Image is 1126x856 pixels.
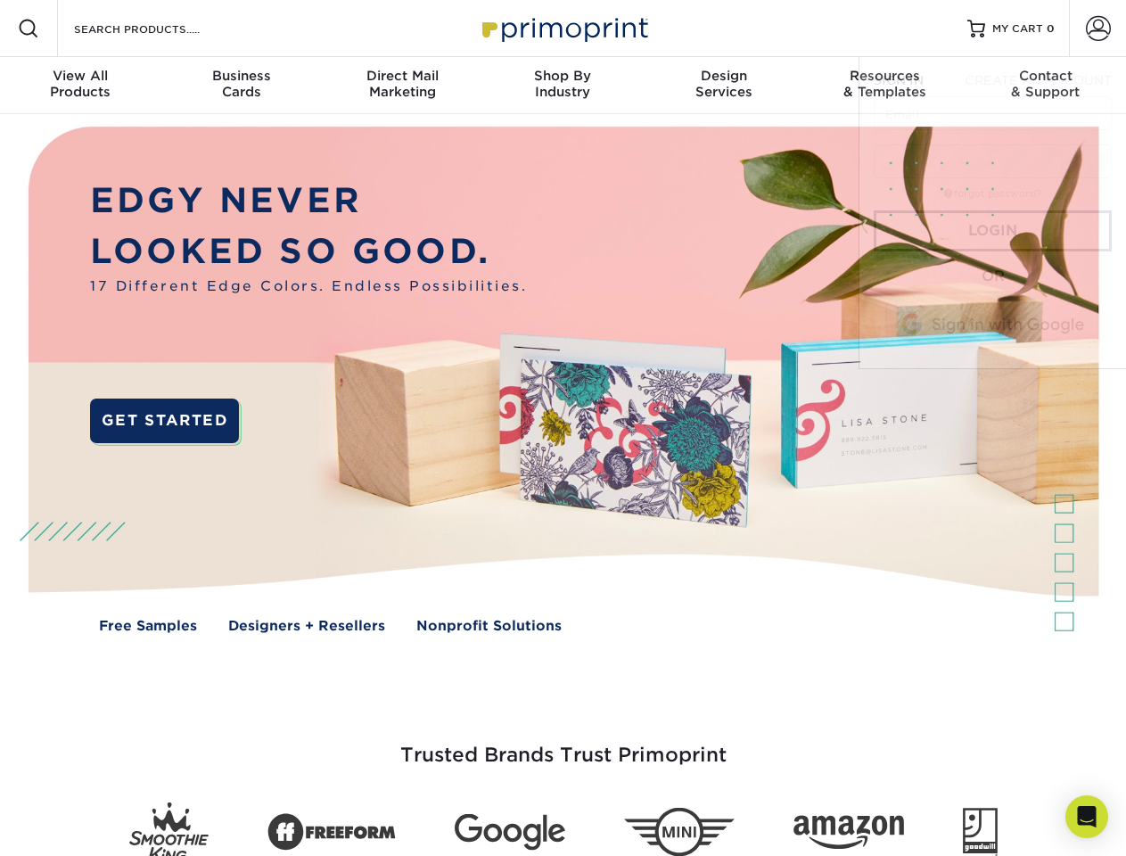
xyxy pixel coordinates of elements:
div: OR [874,266,1112,287]
span: 0 [1047,22,1055,35]
a: Shop ByIndustry [482,57,643,114]
span: Direct Mail [322,68,482,84]
p: LOOKED SO GOOD. [90,226,527,277]
h3: Trusted Brands Trust Primoprint [42,701,1085,788]
a: Direct MailMarketing [322,57,482,114]
iframe: Google Customer Reviews [4,802,152,850]
img: Goodwill [963,808,998,856]
img: Amazon [793,816,904,850]
span: 17 Different Edge Colors. Endless Possibilities. [90,276,527,297]
img: Primoprint [474,9,653,47]
div: Industry [482,68,643,100]
img: Google [455,814,565,851]
span: Resources [804,68,965,84]
a: Resources& Templates [804,57,965,114]
span: Design [644,68,804,84]
span: Shop By [482,68,643,84]
div: Open Intercom Messenger [1065,795,1108,838]
a: Designers + Resellers [228,616,385,637]
span: MY CART [992,21,1043,37]
div: Cards [160,68,321,100]
p: EDGY NEVER [90,176,527,226]
span: Business [160,68,321,84]
a: forgot password? [944,188,1041,200]
a: BusinessCards [160,57,321,114]
div: Marketing [322,68,482,100]
input: SEARCH PRODUCTS..... [72,18,246,39]
input: Email [874,96,1112,130]
div: & Templates [804,68,965,100]
span: SIGN IN [874,73,924,87]
a: Free Samples [99,616,197,637]
span: CREATE AN ACCOUNT [965,73,1112,87]
a: GET STARTED [90,399,239,443]
a: DesignServices [644,57,804,114]
a: Login [874,210,1112,251]
div: Services [644,68,804,100]
a: Nonprofit Solutions [416,616,562,637]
